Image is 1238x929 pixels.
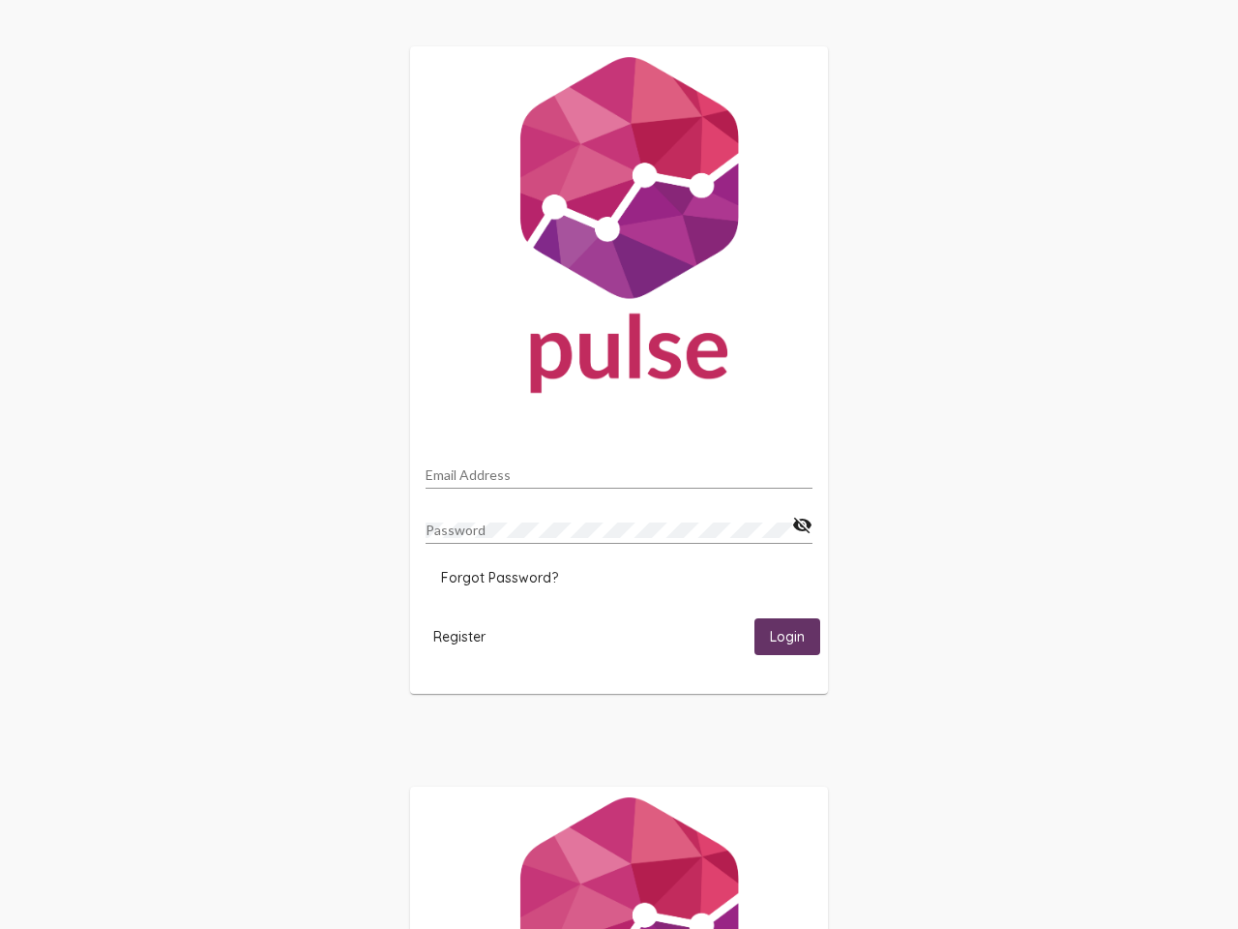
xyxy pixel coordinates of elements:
button: Register [418,618,501,654]
img: Pulse For Good Logo [410,46,828,412]
mat-icon: visibility_off [792,514,812,537]
span: Forgot Password? [441,569,558,586]
span: Register [433,628,486,645]
button: Login [754,618,820,654]
button: Forgot Password? [426,560,574,595]
span: Login [770,629,805,646]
